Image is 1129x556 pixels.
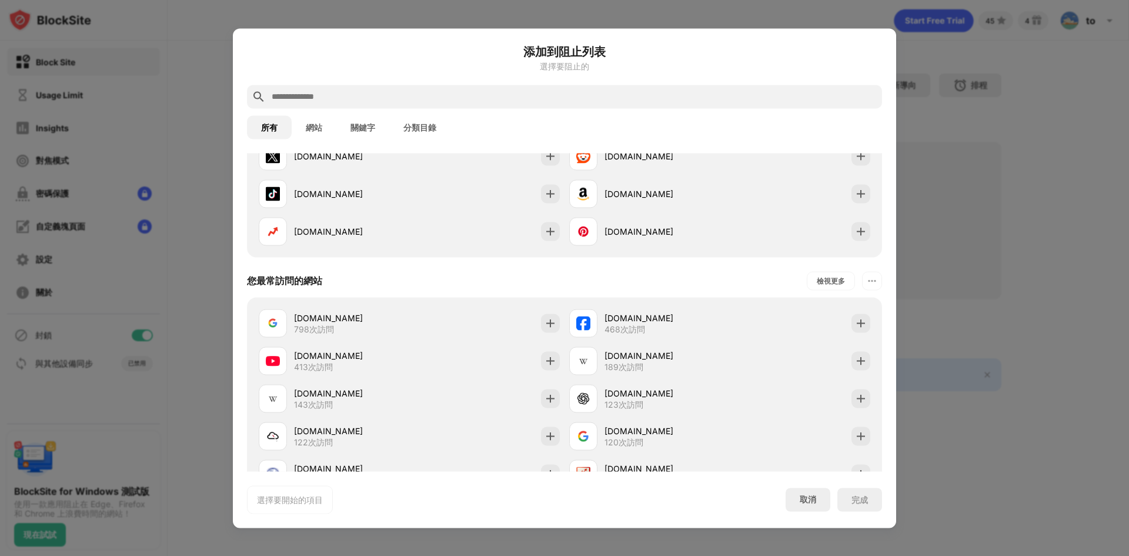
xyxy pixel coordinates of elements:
div: [DOMAIN_NAME] [294,188,409,200]
div: [DOMAIN_NAME] [604,150,720,162]
div: [DOMAIN_NAME] [604,462,720,475]
div: [DOMAIN_NAME] [294,387,409,399]
h6: 添加到阻止列表 [247,42,882,60]
div: 選擇要阻止的 [247,61,882,71]
img: favicons [576,187,590,201]
img: favicons [266,429,280,443]
img: favicons [266,149,280,163]
button: 分類目錄 [389,115,450,139]
div: [DOMAIN_NAME] [294,462,409,475]
div: 413次訪問 [294,362,333,372]
div: 您最常訪問的網站 [247,274,322,287]
img: favicons [576,149,590,163]
div: 122次訪問 [294,437,333,448]
div: [DOMAIN_NAME] [294,225,409,238]
img: favicons [266,187,280,201]
img: favicons [576,224,590,238]
div: 189次訪問 [604,362,643,372]
div: 120次訪問 [604,437,643,448]
div: 123次訪問 [604,399,643,410]
div: [DOMAIN_NAME] [604,387,720,399]
button: 關鍵字 [336,115,389,139]
img: favicons [266,467,280,481]
img: favicons [576,467,590,481]
div: [DOMAIN_NAME] [604,225,720,238]
div: [DOMAIN_NAME] [294,425,409,437]
div: 檢視更多 [817,275,845,287]
div: [DOMAIN_NAME] [604,188,720,200]
div: 468次訪問 [604,324,645,335]
button: 網站 [292,115,336,139]
div: [DOMAIN_NAME] [294,150,409,162]
div: 143次訪問 [294,399,333,410]
img: favicons [576,316,590,330]
button: 所有 [247,115,292,139]
img: favicons [576,429,590,443]
div: 完成 [851,495,868,504]
img: favicons [266,391,280,405]
img: favicons [576,354,590,368]
img: favicons [266,354,280,368]
div: [DOMAIN_NAME] [604,349,720,362]
div: [DOMAIN_NAME] [604,425,720,437]
img: favicons [266,316,280,330]
div: [DOMAIN_NAME] [294,349,409,362]
img: search.svg [252,89,266,104]
div: 選擇要開始的項目 [257,494,323,505]
img: favicons [576,391,590,405]
div: [DOMAIN_NAME] [294,312,409,324]
img: favicons [266,224,280,238]
div: [DOMAIN_NAME] [604,312,720,324]
div: 798次訪問 [294,324,334,335]
div: 取消 [800,494,816,505]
